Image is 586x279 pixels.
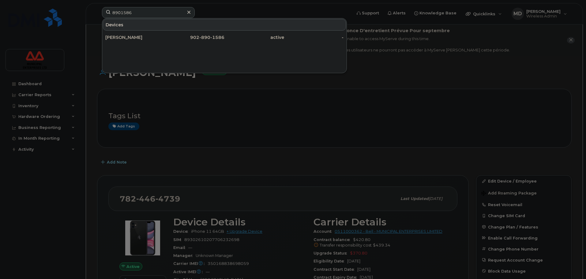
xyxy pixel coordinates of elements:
div: [PERSON_NAME] [105,34,165,40]
div: Devices [103,19,346,31]
a: [PERSON_NAME]902-890-1586active- [103,32,346,43]
div: - [284,34,344,40]
div: 902- - [165,34,225,40]
div: active [224,34,284,40]
span: 890 [201,35,210,40]
span: 1586 [212,35,224,40]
